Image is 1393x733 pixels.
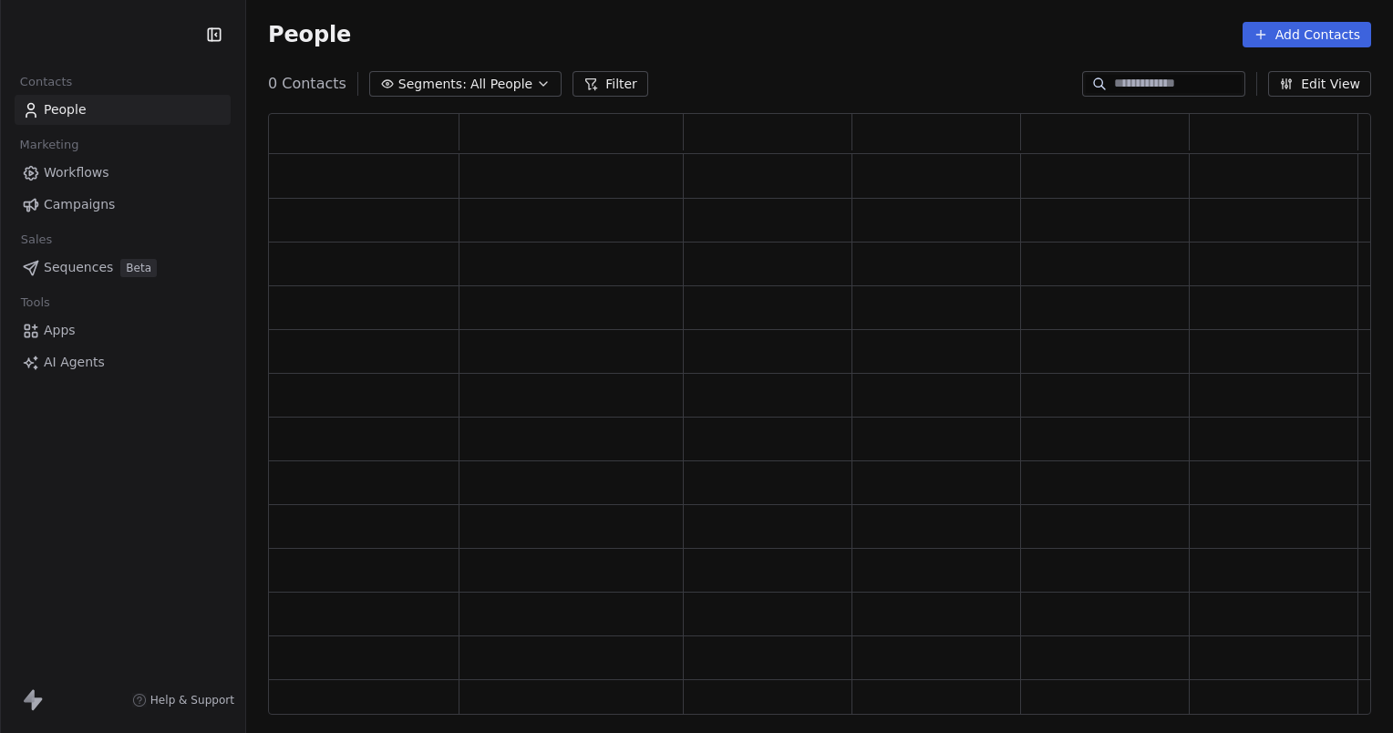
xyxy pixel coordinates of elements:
[268,73,346,95] span: 0 Contacts
[15,347,231,377] a: AI Agents
[1243,22,1371,47] button: Add Contacts
[44,163,109,182] span: Workflows
[398,75,467,94] span: Segments:
[15,95,231,125] a: People
[15,253,231,283] a: SequencesBeta
[15,158,231,188] a: Workflows
[15,315,231,346] a: Apps
[44,353,105,372] span: AI Agents
[44,195,115,214] span: Campaigns
[44,258,113,277] span: Sequences
[12,68,80,96] span: Contacts
[120,259,157,277] span: Beta
[44,321,76,340] span: Apps
[12,131,87,159] span: Marketing
[15,190,231,220] a: Campaigns
[13,226,60,253] span: Sales
[13,289,57,316] span: Tools
[44,100,87,119] span: People
[150,693,234,707] span: Help & Support
[132,693,234,707] a: Help & Support
[470,75,532,94] span: All People
[573,71,648,97] button: Filter
[1268,71,1371,97] button: Edit View
[268,21,351,48] span: People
